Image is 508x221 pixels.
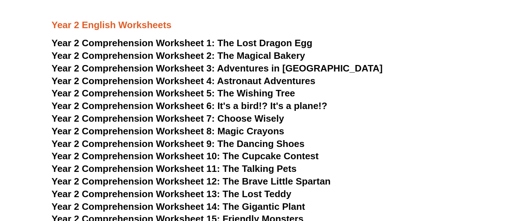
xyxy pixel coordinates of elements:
[52,188,291,199] a: Year 2 Comprehension Worksheet 13: The Lost Teddy
[52,126,285,136] a: Year 2 Comprehension Worksheet 8: Magic Crayons
[52,113,284,124] a: Year 2 Comprehension Worksheet 7: Choose Wisely
[52,38,312,48] a: Year 2 Comprehension Worksheet 1: The Lost Dragon Egg
[52,151,319,161] a: Year 2 Comprehension Worksheet 10: The Cupcake Contest
[52,113,215,124] span: Year 2 Comprehension Worksheet 7:
[52,88,295,99] a: Year 2 Comprehension Worksheet 5: The Wishing Tree
[52,75,316,86] a: Year 2 Comprehension Worksheet 4: Astronaut Adventures
[217,75,315,86] span: Astronaut Adventures
[52,100,328,111] a: Year 2 Comprehension Worksheet 6: It's a bird!? It's a plane!?
[52,38,215,48] span: Year 2 Comprehension Worksheet 1:
[217,38,312,48] span: The Lost Dragon Egg
[217,113,284,124] span: Choose Wisely
[52,50,305,61] a: Year 2 Comprehension Worksheet 2: The Magical Bakery
[52,63,383,74] a: Year 2 Comprehension Worksheet 3: Adventures in [GEOGRAPHIC_DATA]
[52,176,331,187] a: Year 2 Comprehension Worksheet 12: The Brave Little Spartan
[52,50,215,61] span: Year 2 Comprehension Worksheet 2:
[217,63,383,74] span: Adventures in [GEOGRAPHIC_DATA]
[217,88,295,99] span: The Wishing Tree
[52,88,215,99] span: Year 2 Comprehension Worksheet 5:
[52,163,297,174] a: Year 2 Comprehension Worksheet 11: The Talking Pets
[52,138,305,149] a: Year 2 Comprehension Worksheet 9: The Dancing Shoes
[217,50,305,61] span: The Magical Bakery
[52,201,305,212] a: Year 2 Comprehension Worksheet 14: The Gigantic Plant
[52,63,215,74] span: Year 2 Comprehension Worksheet 3:
[388,140,508,221] iframe: Chat Widget
[52,75,215,86] span: Year 2 Comprehension Worksheet 4:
